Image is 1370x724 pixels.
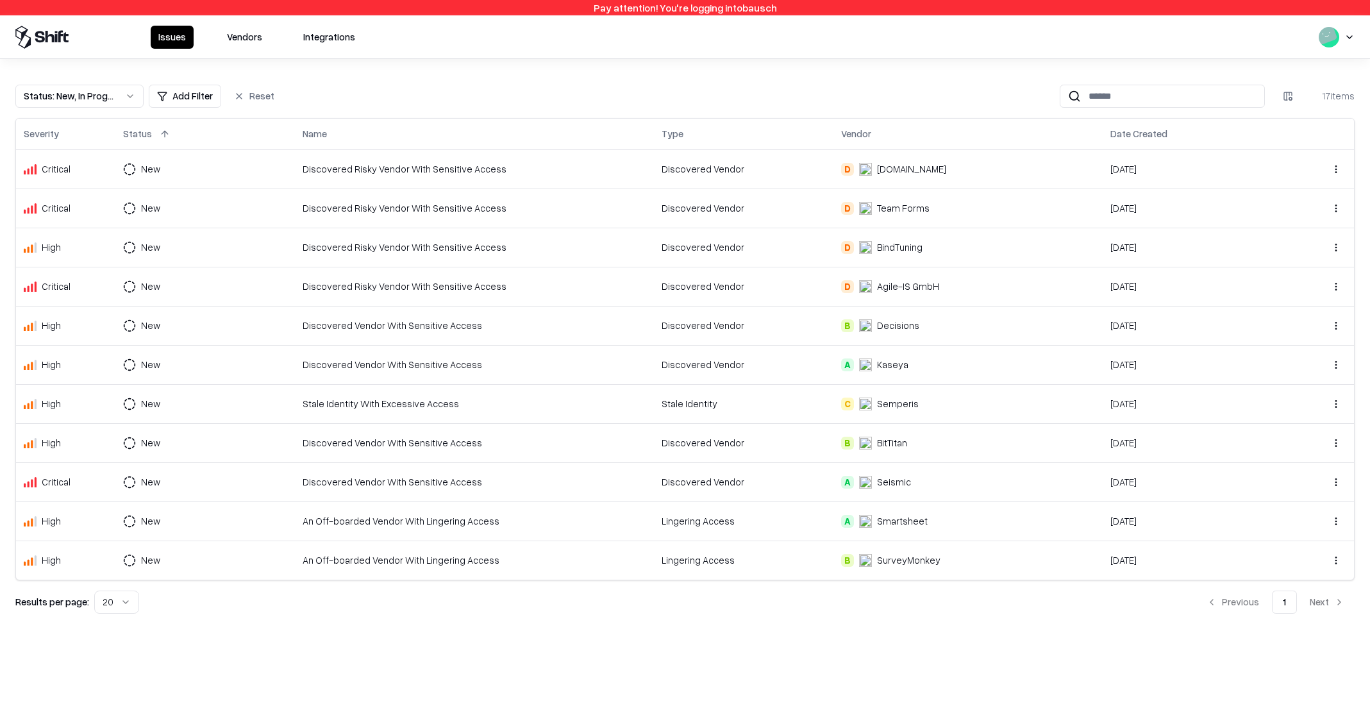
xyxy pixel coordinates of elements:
div: New [141,553,160,567]
div: High [42,397,61,410]
div: Stale Identity [662,397,826,410]
div: Discovered Vendor [662,280,826,293]
div: Discovered Vendor [662,436,826,450]
div: Seismic [877,475,911,489]
div: Stale Identity With Excessive Access [303,397,646,410]
button: New [123,158,183,181]
div: Discovered Vendor With Sensitive Access [303,358,646,371]
div: Lingering Access [662,514,826,528]
div: D [841,163,854,176]
div: New [141,319,160,332]
img: Seismic [859,476,872,489]
div: B [841,437,854,450]
div: B [841,319,854,332]
div: Agile-IS GmbH [877,280,939,293]
div: Discovered Vendor [662,358,826,371]
div: Lingering Access [662,553,826,567]
div: Discovered Vendor [662,240,826,254]
div: [DATE] [1110,280,1274,293]
button: Add Filter [149,85,221,108]
div: New [141,201,160,215]
nav: pagination [1196,591,1355,614]
div: An Off-boarded Vendor With Lingering Access [303,514,646,528]
div: [DATE] [1110,475,1274,489]
div: Critical [42,201,71,215]
div: A [841,358,854,371]
div: New [141,280,160,293]
div: Discovered Risky Vendor With Sensitive Access [303,201,646,215]
div: Smartsheet [877,514,928,528]
div: Discovered Vendor [662,201,826,215]
div: Critical [42,162,71,176]
div: [DATE] [1110,201,1274,215]
button: Issues [151,26,194,49]
div: Name [303,127,327,140]
div: Kaseya [877,358,908,371]
div: D [841,280,854,293]
img: BitTitan [859,437,872,450]
div: Discovered Vendor With Sensitive Access [303,436,646,450]
div: BindTuning [877,240,923,254]
div: [DATE] [1110,358,1274,371]
div: New [141,358,160,371]
div: New [141,475,160,489]
div: BitTitan [877,436,907,450]
div: Critical [42,475,71,489]
div: New [141,240,160,254]
div: C [841,398,854,410]
div: Team Forms [877,201,930,215]
button: New [123,275,183,298]
div: High [42,436,61,450]
div: Discovered Risky Vendor With Sensitive Access [303,240,646,254]
div: High [42,514,61,528]
div: [DATE] [1110,436,1274,450]
div: Discovered Vendor [662,319,826,332]
button: Vendors [219,26,270,49]
div: Severity [24,127,59,140]
button: New [123,353,183,376]
div: Discovered Vendor With Sensitive Access [303,319,646,332]
button: New [123,432,183,455]
div: D [841,202,854,215]
div: Decisions [877,319,919,332]
div: Discovered Vendor [662,162,826,176]
div: An Off-boarded Vendor With Lingering Access [303,553,646,567]
div: [DATE] [1110,553,1274,567]
div: Type [662,127,683,140]
img: SurveyMonkey [859,554,872,567]
div: Status [123,127,152,140]
div: High [42,319,61,332]
div: Date Created [1110,127,1167,140]
div: SurveyMonkey [877,553,940,567]
img: Semperis [859,398,872,410]
div: Semperis [877,397,919,410]
div: [DATE] [1110,319,1274,332]
div: [DATE] [1110,240,1274,254]
div: High [42,358,61,371]
div: New [141,162,160,176]
button: 1 [1272,591,1297,614]
img: Decisions [859,319,872,332]
img: Kaseya [859,358,872,371]
div: New [141,397,160,410]
img: Draw.io [859,163,872,176]
div: B [841,554,854,567]
button: New [123,236,183,259]
img: Team Forms [859,202,872,215]
div: High [42,553,61,567]
button: New [123,510,183,533]
img: Smartsheet [859,515,872,528]
div: New [141,436,160,450]
div: [DATE] [1110,162,1274,176]
div: A [841,476,854,489]
div: Status : New, In Progress [24,89,115,103]
div: 17 items [1303,89,1355,103]
div: A [841,515,854,528]
div: [DOMAIN_NAME] [877,162,946,176]
img: BindTuning [859,241,872,254]
button: New [123,471,183,494]
div: Discovered Vendor With Sensitive Access [303,475,646,489]
div: New [141,514,160,528]
div: [DATE] [1110,397,1274,410]
div: Critical [42,280,71,293]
